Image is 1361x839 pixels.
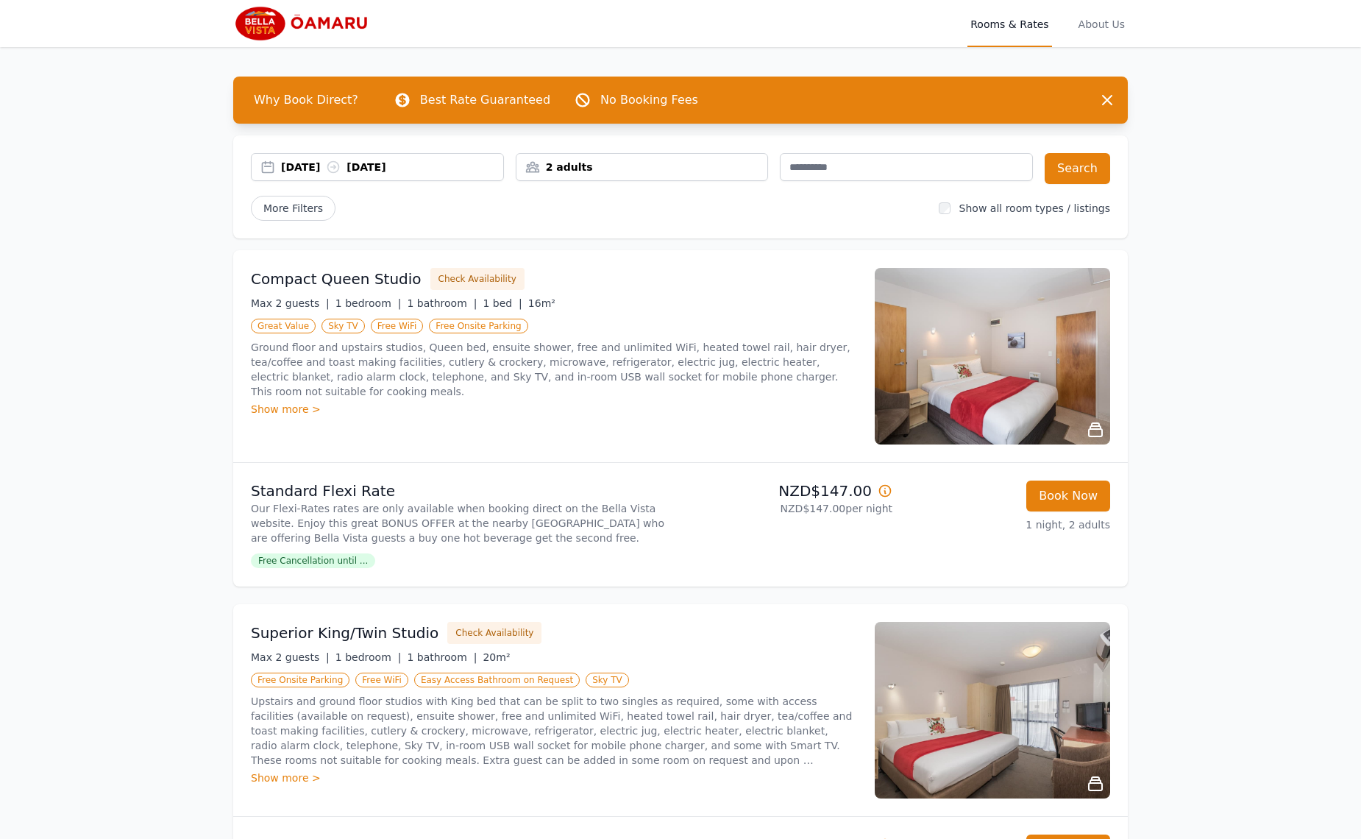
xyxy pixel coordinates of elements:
span: Sky TV [586,673,629,687]
span: Sky TV [321,319,365,333]
h3: Compact Queen Studio [251,269,422,289]
span: Max 2 guests | [251,651,330,663]
p: Ground floor and upstairs studios, Queen bed, ensuite shower, free and unlimited WiFi, heated tow... [251,340,857,399]
span: Why Book Direct? [242,85,370,115]
p: No Booking Fees [600,91,698,109]
span: Max 2 guests | [251,297,330,309]
span: Great Value [251,319,316,333]
p: NZD$147.00 [686,481,892,501]
span: Free Onsite Parking [429,319,527,333]
span: 20m² [483,651,510,663]
div: Show more > [251,771,857,785]
div: Show more > [251,402,857,417]
img: Bella Vista Oamaru [233,6,374,41]
button: Check Availability [447,622,541,644]
button: Book Now [1026,481,1110,511]
span: Free WiFi [355,673,408,687]
div: [DATE] [DATE] [281,160,503,174]
button: Check Availability [430,268,525,290]
span: 1 bathroom | [407,297,477,309]
button: Search [1045,153,1110,184]
span: 1 bedroom | [335,297,402,309]
div: 2 adults [516,160,768,174]
span: Free WiFi [371,319,424,333]
p: Our Flexi-Rates rates are only available when booking direct on the Bella Vista website. Enjoy th... [251,501,675,545]
p: Standard Flexi Rate [251,481,675,501]
p: NZD$147.00 per night [686,501,892,516]
p: Best Rate Guaranteed [420,91,550,109]
span: Easy Access Bathroom on Request [414,673,580,687]
span: 1 bathroom | [407,651,477,663]
span: Free Onsite Parking [251,673,349,687]
span: 1 bed | [483,297,522,309]
p: Upstairs and ground floor studios with King bed that can be split to two singles as required, som... [251,694,857,768]
span: Free Cancellation until ... [251,553,375,568]
span: More Filters [251,196,335,221]
span: 16m² [528,297,555,309]
p: 1 night, 2 adults [904,517,1110,532]
h3: Superior King/Twin Studio [251,623,438,643]
label: Show all room types / listings [959,202,1110,214]
span: 1 bedroom | [335,651,402,663]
